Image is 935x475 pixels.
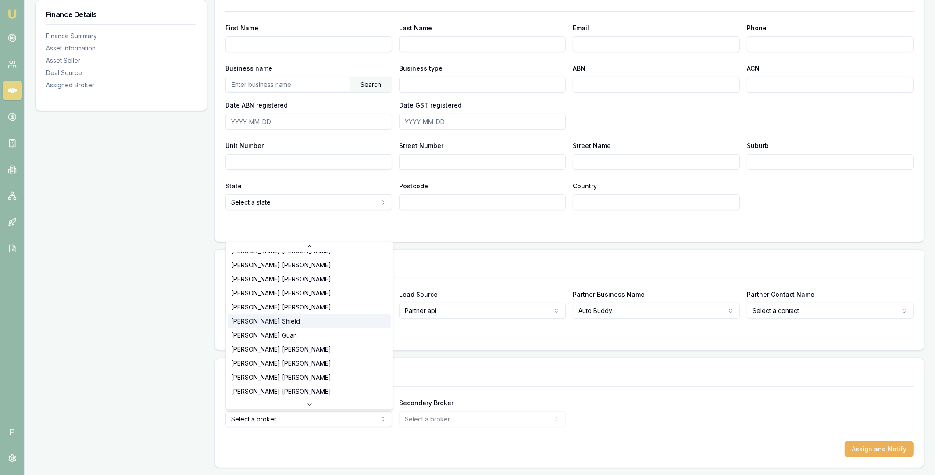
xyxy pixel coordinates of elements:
[231,303,331,312] span: [PERSON_NAME] [PERSON_NAME]
[231,387,331,396] span: [PERSON_NAME] [PERSON_NAME]
[231,317,300,326] span: [PERSON_NAME] Shield
[231,331,297,340] span: [PERSON_NAME] Guan
[231,261,331,270] span: [PERSON_NAME] [PERSON_NAME]
[231,289,331,298] span: [PERSON_NAME] [PERSON_NAME]
[231,247,331,255] span: [PERSON_NAME] [PERSON_NAME]
[231,359,331,368] span: [PERSON_NAME] [PERSON_NAME]
[231,275,331,284] span: [PERSON_NAME] [PERSON_NAME]
[231,345,331,354] span: [PERSON_NAME] [PERSON_NAME]
[231,373,331,382] span: [PERSON_NAME] [PERSON_NAME]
